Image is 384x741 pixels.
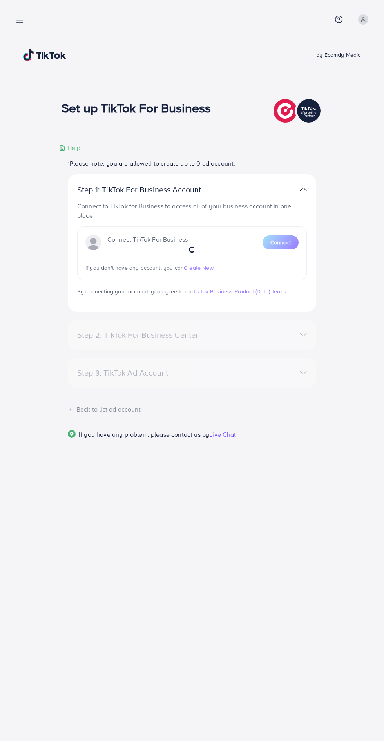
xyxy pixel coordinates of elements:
img: TikTok [23,49,66,61]
img: Popup guide [68,430,76,438]
p: *Please note, you are allowed to create up to 0 ad account. [68,159,316,168]
div: Back to list ad account [68,405,316,414]
h1: Set up TikTok For Business [62,100,211,115]
span: If you have any problem, please contact us by [79,430,209,439]
div: Help [59,143,81,152]
img: TikTok partner [274,97,322,125]
p: Step 1: TikTok For Business Account [77,185,226,194]
span: by Ecomdy Media [316,51,361,59]
span: Live Chat [209,430,236,439]
img: TikTok partner [300,184,307,195]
